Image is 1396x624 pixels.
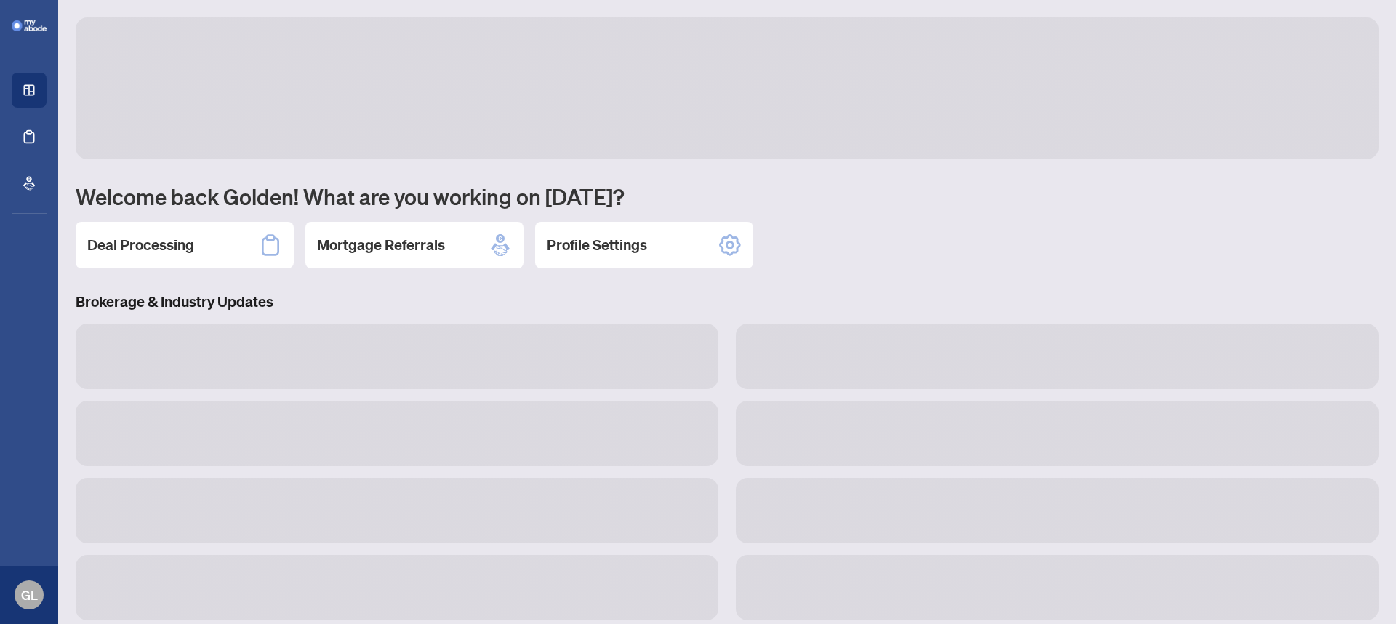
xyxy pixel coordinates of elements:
[21,585,38,605] span: GL
[87,235,194,255] h2: Deal Processing
[547,235,647,255] h2: Profile Settings
[12,20,47,31] img: logo
[317,235,445,255] h2: Mortgage Referrals
[76,292,1379,312] h3: Brokerage & Industry Updates
[76,183,1379,210] h1: Welcome back Golden! What are you working on [DATE]?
